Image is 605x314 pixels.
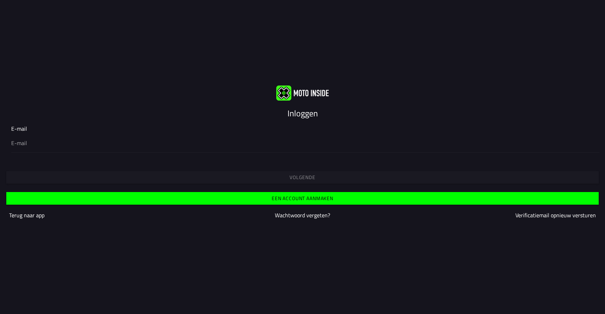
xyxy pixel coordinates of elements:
ion-input: E-mail [11,124,594,152]
a: Verificatiemail opnieuw versturen [515,211,596,219]
ion-button: Een account aanmaken [6,192,599,205]
a: Terug naar app [9,211,44,219]
ion-text: Inloggen [287,107,318,120]
input: E-mail [11,139,594,147]
a: Wachtwoord vergeten? [275,211,330,219]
